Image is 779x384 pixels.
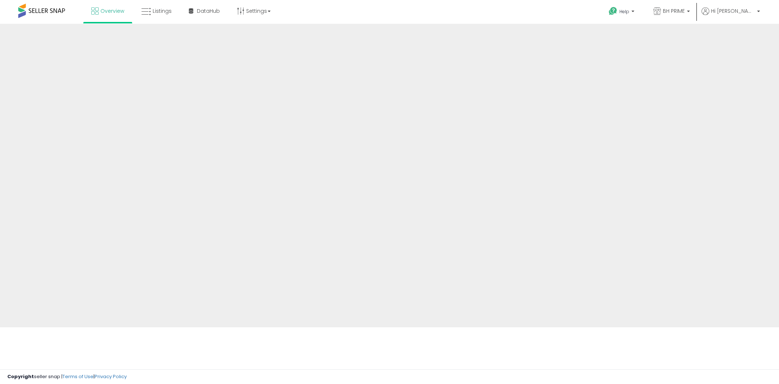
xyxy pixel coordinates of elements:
i: Get Help [608,7,618,16]
span: Overview [100,7,124,15]
span: Listings [153,7,172,15]
span: Hi [PERSON_NAME] [711,7,755,15]
span: BH PRIME [663,7,685,15]
a: Hi [PERSON_NAME] [702,7,760,24]
a: Help [603,1,642,24]
span: Help [619,8,629,15]
span: DataHub [197,7,220,15]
